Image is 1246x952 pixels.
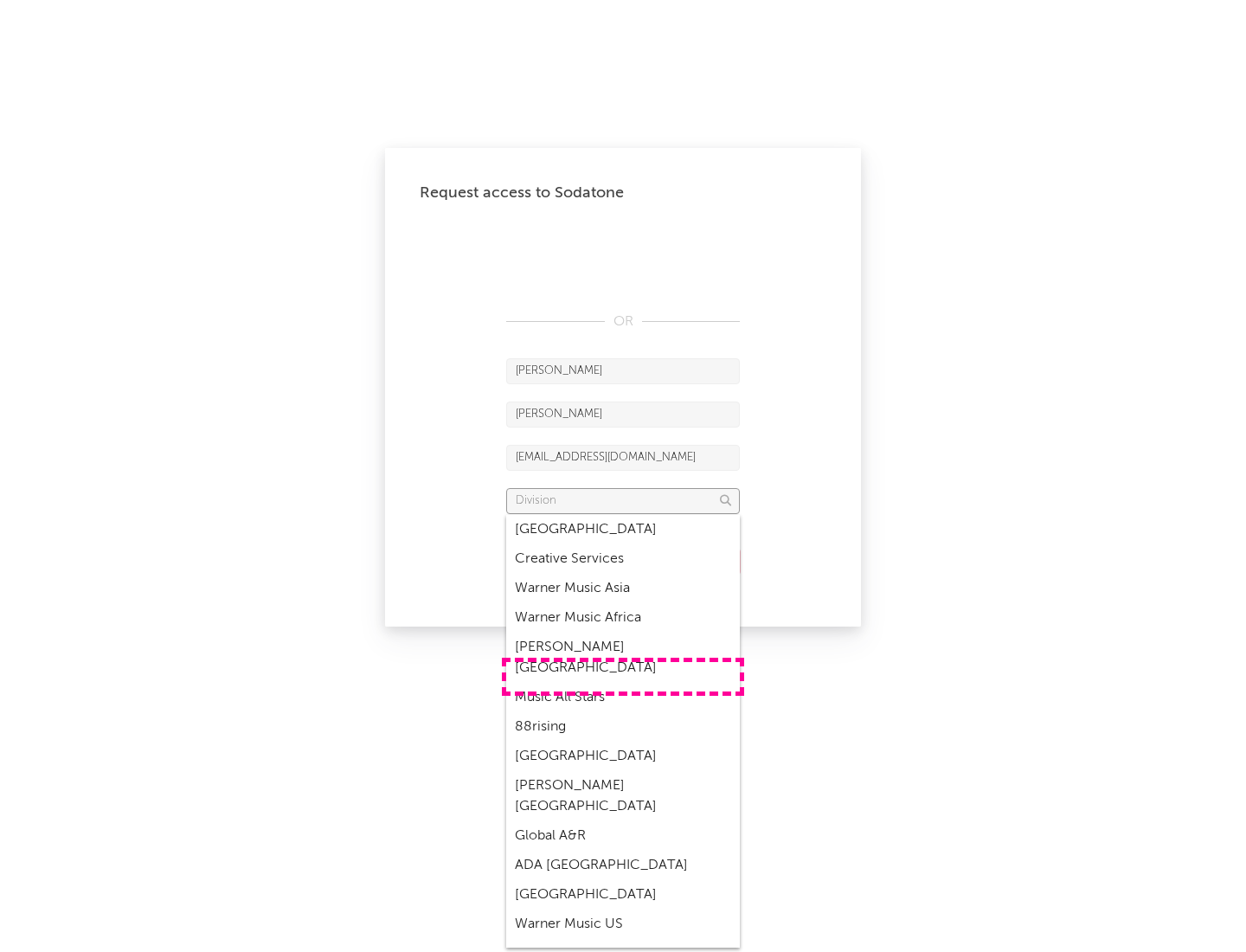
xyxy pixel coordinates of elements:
div: ADA [GEOGRAPHIC_DATA] [506,851,740,880]
div: Creative Services [506,544,740,574]
div: Request access to Sodatone [420,183,826,203]
div: Warner Music Africa [506,603,740,633]
div: [GEOGRAPHIC_DATA] [506,515,740,544]
input: Division [506,488,740,514]
input: Email [506,445,740,471]
div: [GEOGRAPHIC_DATA] [506,742,740,771]
div: Music All Stars [506,683,740,712]
div: Warner Music Asia [506,574,740,603]
div: [PERSON_NAME] [GEOGRAPHIC_DATA] [506,771,740,821]
div: [PERSON_NAME] [GEOGRAPHIC_DATA] [506,633,740,683]
div: Warner Music US [506,910,740,939]
div: [GEOGRAPHIC_DATA] [506,880,740,910]
div: OR [506,312,740,332]
div: Global A&R [506,821,740,851]
input: First Name [506,358,740,384]
div: 88rising [506,712,740,742]
input: Last Name [506,402,740,428]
